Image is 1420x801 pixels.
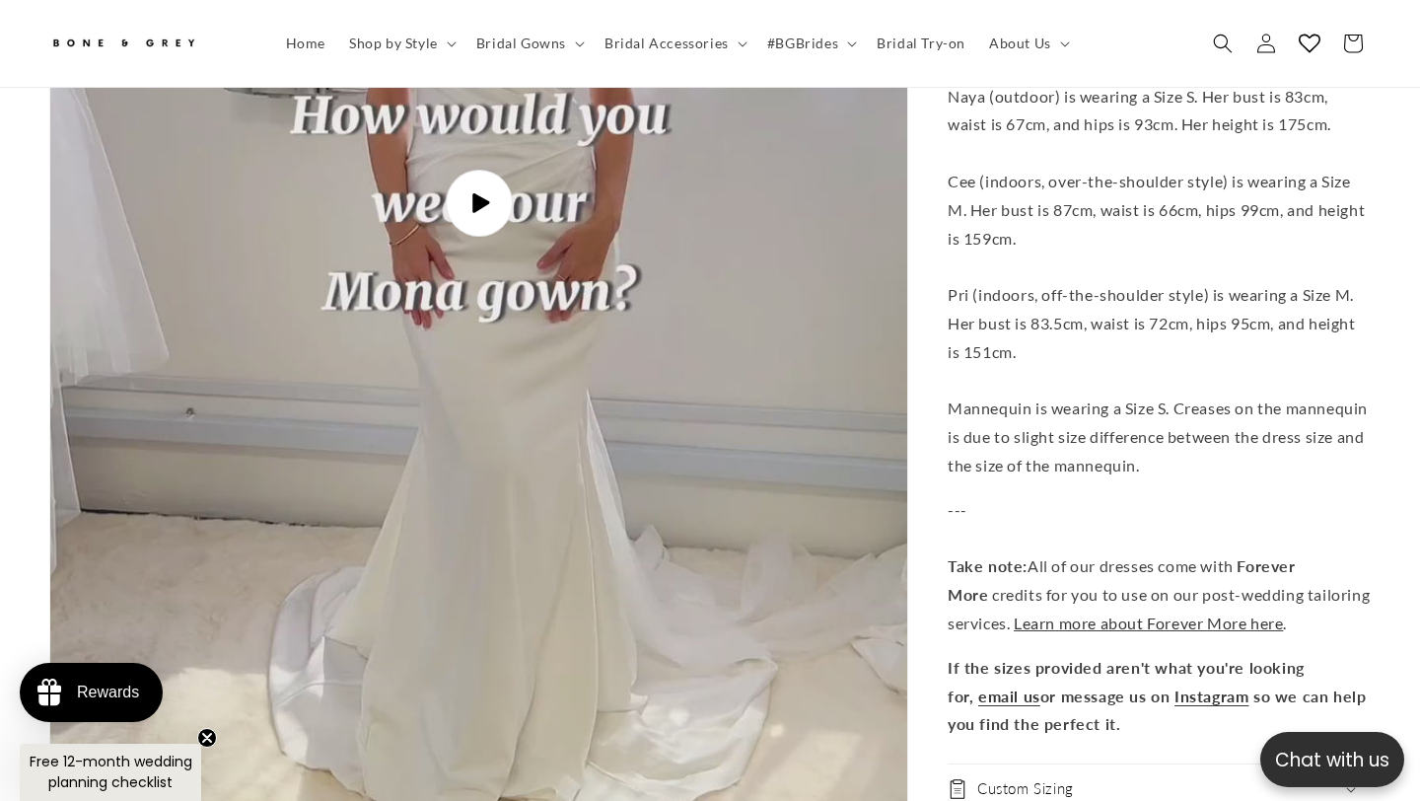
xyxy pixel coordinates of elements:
a: Learn more about Forever More here [1014,614,1283,632]
div: [DATE] [201,446,242,490]
b: If the sizes provided aren't what you're looking for, or message us on so we can help you find th... [948,658,1366,734]
span: Free 12-month wedding planning checklist [30,752,192,792]
p: Chat with us [1260,746,1404,774]
a: 2049217 Altynay S [DATE] I was searching for a minimal wedding dress for ages and I’m so happy th... [532,107,789,697]
summary: Bridal Gowns [464,23,593,64]
span: Shop by Style [349,35,438,52]
span: About Us [989,35,1051,52]
a: email us [978,687,1040,705]
summary: Search [1201,22,1244,65]
a: Bridal Try-on [865,23,977,64]
a: Bone and Grey Bridal [42,20,254,67]
summary: About Us [977,23,1078,64]
div: [US_STATE][PERSON_NAME] [15,446,201,490]
img: 954611 [804,107,1050,476]
div: [DATE] [467,446,508,468]
p: --- All of our dresses come with credits for you to use on our post-wedding tailoring services. . [948,496,1371,638]
div: [PERSON_NAME] [814,487,944,509]
div: I was searching for a minimal wedding dress for ages and I’m so happy that I found Bone & Grey. T... [547,533,774,688]
a: Instagram [1174,687,1248,705]
span: Bridal Try-on [877,35,965,52]
div: Altynay S [547,477,614,499]
img: 4306368 [5,107,251,435]
img: 4306360 [271,107,518,435]
span: #BGBrides [767,35,838,52]
span: Bridal Accessories [604,35,729,52]
button: Close teaser [197,728,217,748]
div: [DATE] [734,477,774,499]
div: Rewards [77,684,139,701]
div: Free 12-month wedding planning checklistClose teaser [20,744,201,801]
span: Bridal Gowns [476,35,566,52]
a: Home [274,23,337,64]
div: I had a great time trying on gowns with [PERSON_NAME]! She made me feel so comfortable and I was ... [15,524,242,679]
img: 2049217 [537,107,784,467]
summary: Bridal Accessories [593,23,755,64]
summary: Shop by Style [337,23,464,64]
span: Home [286,35,325,52]
div: [DATE] [1000,487,1040,509]
div: [PERSON_NAME] [281,446,411,468]
img: Bone and Grey Bridal [49,28,197,60]
summary: #BGBrides [755,23,865,64]
strong: Take note: [948,556,1028,575]
button: Write a review [1190,36,1321,69]
h2: Custom Sizing [977,779,1074,799]
div: I had an amazing experience with [PERSON_NAME] during my appointment! She was there every step of... [281,501,508,675]
a: 954611 [PERSON_NAME] [DATE] I got to wear [PERSON_NAME] for my wedding day, and I got so many com... [799,107,1055,707]
div: I got to wear [PERSON_NAME] for my wedding day, and I got so many compliments from our guests! I ... [814,543,1040,697]
a: 4306360 [PERSON_NAME] [DATE] I had an amazing experience with [PERSON_NAME] during my appointment... [266,107,523,685]
button: Open chatbox [1260,732,1404,787]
